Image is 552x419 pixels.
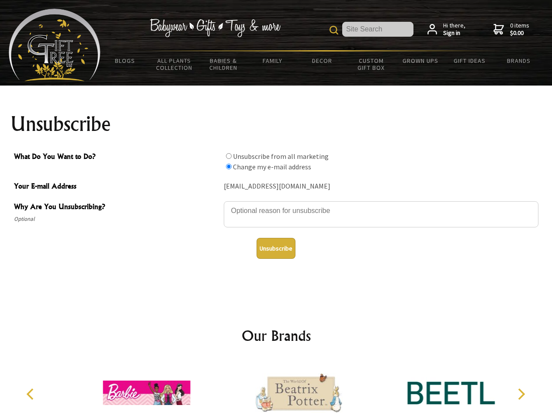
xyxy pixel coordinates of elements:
[297,52,347,70] a: Decor
[257,238,295,259] button: Unsubscribe
[347,52,396,77] a: Custom Gift Box
[443,29,465,37] strong: Sign in
[150,52,199,77] a: All Plants Collection
[149,19,281,37] img: Babywear - Gifts - Toys & more
[226,164,232,169] input: What Do You Want to Do?
[10,113,542,134] h1: Unsubscribe
[101,52,150,70] a: BLOGS
[330,26,338,34] img: product search
[9,9,101,81] img: Babyware - Gifts - Toys and more...
[14,214,219,224] span: Optional
[14,181,219,193] span: Your E-mail Address
[427,22,465,37] a: Hi there,Sign in
[22,385,41,404] button: Previous
[511,385,531,404] button: Next
[396,52,445,70] a: Grown Ups
[17,325,535,346] h2: Our Brands
[494,52,544,70] a: Brands
[233,162,311,171] label: Change my e-mail address
[248,52,298,70] a: Family
[233,152,329,161] label: Unsubscribe from all marketing
[226,153,232,159] input: What Do You Want to Do?
[199,52,248,77] a: Babies & Children
[493,22,529,37] a: 0 items$0.00
[510,29,529,37] strong: $0.00
[14,151,219,164] span: What Do You Want to Do?
[224,201,538,227] textarea: Why Are You Unsubscribing?
[445,52,494,70] a: Gift Ideas
[342,22,413,37] input: Site Search
[224,180,538,193] div: [EMAIL_ADDRESS][DOMAIN_NAME]
[14,201,219,214] span: Why Are You Unsubscribing?
[510,21,529,37] span: 0 items
[443,22,465,37] span: Hi there,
